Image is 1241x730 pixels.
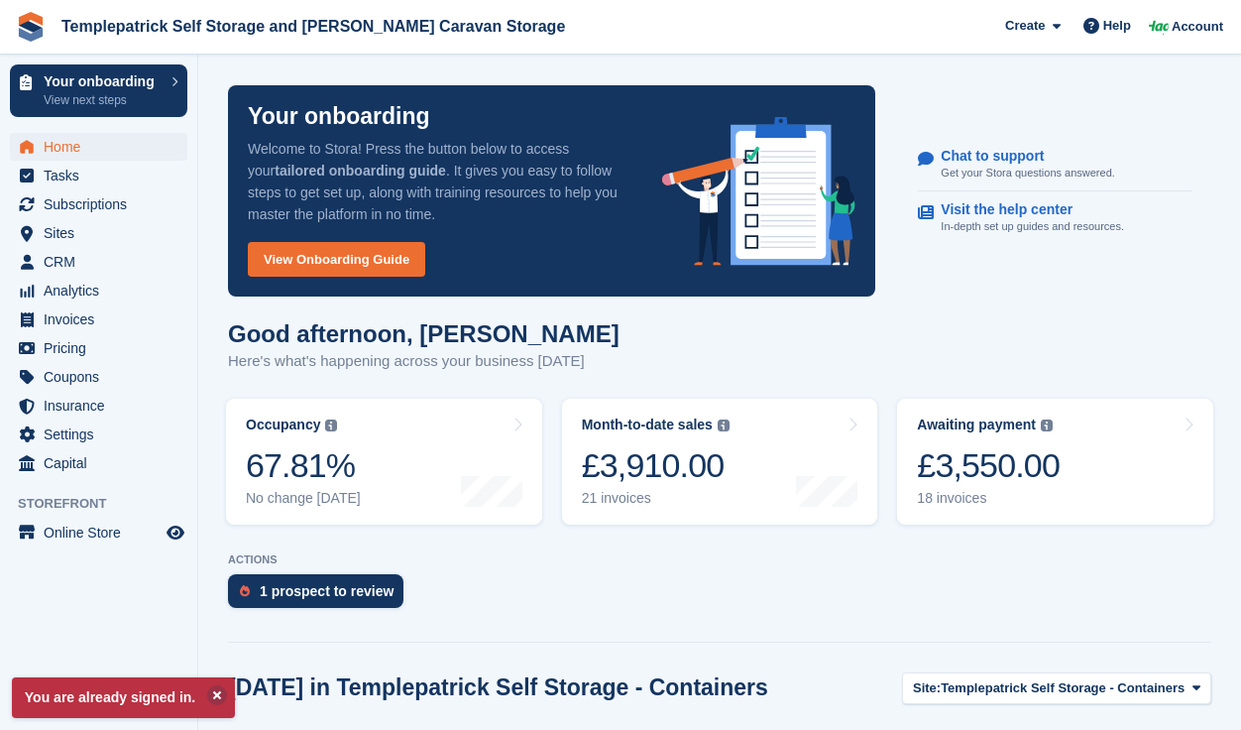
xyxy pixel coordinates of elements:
[18,494,197,514] span: Storefront
[260,583,394,599] div: 1 prospect to review
[44,133,163,161] span: Home
[941,165,1114,182] p: Get your Stora questions answered.
[240,585,250,597] img: prospect-51fa495bee0391a8d652442698ab0144808aea92771e9ea1ae160a38d050c398.svg
[582,490,730,507] div: 21 invoices
[10,277,187,304] a: menu
[917,417,1036,433] div: Awaiting payment
[10,449,187,477] a: menu
[246,490,361,507] div: No change [DATE]
[54,10,573,43] a: Templepatrick Self Storage and [PERSON_NAME] Caravan Storage
[44,91,162,109] p: View next steps
[44,162,163,189] span: Tasks
[44,334,163,362] span: Pricing
[248,138,630,225] p: Welcome to Stora! Press the button below to access your . It gives you easy to follow steps to ge...
[1172,17,1223,37] span: Account
[902,672,1211,705] button: Site: Templepatrick Self Storage - Containers
[10,519,187,547] a: menu
[941,678,1185,698] span: Templepatrick Self Storage - Containers
[164,521,187,545] a: Preview store
[918,138,1192,192] a: Chat to support Get your Stora questions answered.
[44,248,163,276] span: CRM
[44,449,163,477] span: Capital
[10,162,187,189] a: menu
[44,363,163,391] span: Coupons
[562,399,878,525] a: Month-to-date sales £3,910.00 21 invoices
[662,117,856,266] img: onboarding-info-6c161a55d2c0e0a8cae90662b2fe09162a5109e8cc188191df67fb4f79e88e88.svg
[913,678,941,698] span: Site:
[10,334,187,362] a: menu
[897,399,1213,525] a: Awaiting payment £3,550.00 18 invoices
[1041,420,1053,431] img: icon-info-grey-7440780725fd019a000dd9b08b2336e03edf1995a4989e88bcd33f0948082b44.svg
[917,490,1060,507] div: 18 invoices
[718,420,730,431] img: icon-info-grey-7440780725fd019a000dd9b08b2336e03edf1995a4989e88bcd33f0948082b44.svg
[228,320,620,347] h1: Good afternoon, [PERSON_NAME]
[246,445,361,486] div: 67.81%
[10,133,187,161] a: menu
[10,248,187,276] a: menu
[582,417,713,433] div: Month-to-date sales
[275,163,446,179] strong: tailored onboarding guide
[44,219,163,247] span: Sites
[582,445,730,486] div: £3,910.00
[44,421,163,448] span: Settings
[10,363,187,391] a: menu
[10,305,187,333] a: menu
[226,399,542,525] a: Occupancy 67.81% No change [DATE]
[10,392,187,420] a: menu
[1005,16,1045,36] span: Create
[246,417,320,433] div: Occupancy
[228,350,620,373] p: Here's what's happening across your business [DATE]
[10,219,187,247] a: menu
[16,12,46,42] img: stora-icon-8386f47178a22dfd0bd8f6a31ec36ba5ce8667c1dd55bd0f319d3a0aa187defe.svg
[44,305,163,333] span: Invoices
[44,519,163,547] span: Online Store
[941,148,1098,165] p: Chat to support
[12,677,235,718] p: You are already signed in.
[10,190,187,218] a: menu
[228,574,413,618] a: 1 prospect to review
[917,445,1060,486] div: £3,550.00
[941,218,1124,235] p: In-depth set up guides and resources.
[228,553,1211,566] p: ACTIONS
[325,420,337,431] img: icon-info-grey-7440780725fd019a000dd9b08b2336e03edf1995a4989e88bcd33f0948082b44.svg
[1103,16,1131,36] span: Help
[1149,16,1169,36] img: Gareth Hagan
[941,201,1108,218] p: Visit the help center
[248,242,425,277] a: View Onboarding Guide
[44,190,163,218] span: Subscriptions
[44,392,163,420] span: Insurance
[10,64,187,117] a: Your onboarding View next steps
[10,421,187,448] a: menu
[44,277,163,304] span: Analytics
[918,191,1192,245] a: Visit the help center In-depth set up guides and resources.
[248,105,430,128] p: Your onboarding
[44,74,162,88] p: Your onboarding
[228,674,768,701] h2: [DATE] in Templepatrick Self Storage - Containers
